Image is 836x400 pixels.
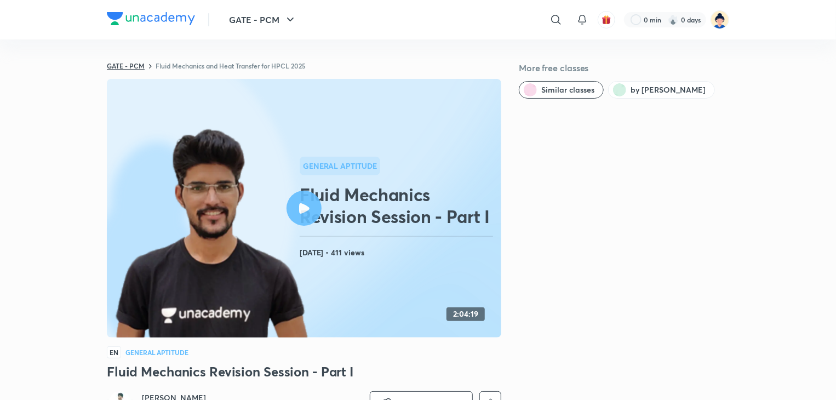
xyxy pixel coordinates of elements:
h5: More free classes [519,61,729,75]
button: Similar classes [519,81,604,99]
button: by Devendra Poonia [608,81,715,99]
img: Mohit [711,10,729,29]
button: avatar [598,11,615,28]
img: Company Logo [107,12,195,25]
span: by Devendra Poonia [631,84,706,95]
h4: 2:04:19 [453,310,478,319]
span: EN [107,346,121,358]
a: Company Logo [107,12,195,28]
h4: [DATE] • 411 views [300,245,497,260]
h4: General Aptitude [125,349,188,356]
a: GATE - PCM [107,61,145,70]
a: Fluid Mechanics and Heat Transfer for HPCL 2025 [156,61,306,70]
button: GATE - PCM [222,9,304,31]
h2: Fluid Mechanics Revision Session - Part I [300,184,497,227]
img: streak [668,14,679,25]
img: avatar [602,15,611,25]
h3: Fluid Mechanics Revision Session - Part I [107,363,501,380]
span: Similar classes [541,84,594,95]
